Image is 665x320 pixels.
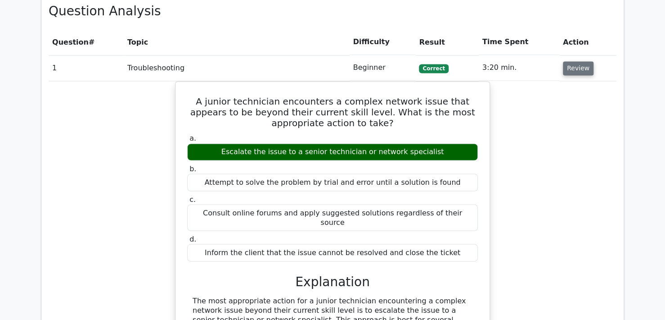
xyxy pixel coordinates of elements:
th: Topic [124,29,350,55]
div: Escalate the issue to a senior technician or network specialist [187,143,478,161]
h3: Explanation [193,274,472,289]
div: Consult online forums and apply suggested solutions regardless of their source [187,204,478,231]
th: # [49,29,124,55]
td: Troubleshooting [124,55,350,81]
span: b. [189,164,196,173]
td: 1 [49,55,124,81]
span: Correct [419,64,448,73]
span: a. [189,134,196,142]
div: Inform the client that the issue cannot be resolved and close the ticket [187,244,478,261]
h3: Question Analysis [49,4,616,19]
h5: A junior technician encounters a complex network issue that appears to be beyond their current sk... [186,96,479,128]
th: Difficulty [350,29,416,55]
span: Question [52,38,89,46]
div: Attempt to solve the problem by trial and error until a solution is found [187,174,478,191]
th: Time Spent [479,29,559,55]
span: c. [189,195,196,203]
td: Beginner [350,55,416,81]
button: Review [563,61,593,75]
td: 3:20 min. [479,55,559,81]
th: Action [559,29,616,55]
span: d. [189,234,196,243]
th: Result [415,29,478,55]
